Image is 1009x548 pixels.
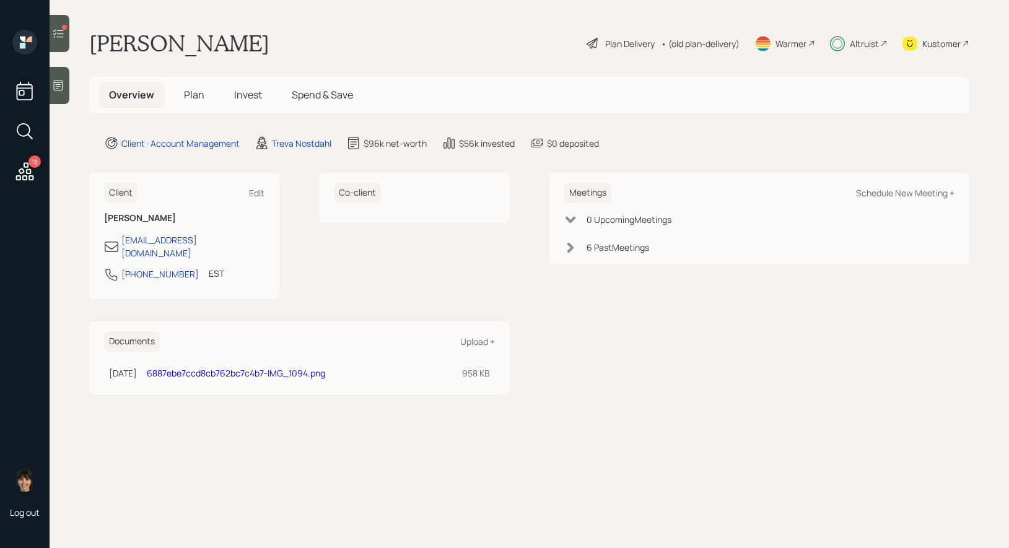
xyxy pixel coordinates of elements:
[209,267,224,280] div: EST
[272,137,331,150] div: Treva Nostdahl
[460,336,495,347] div: Upload +
[109,367,137,380] div: [DATE]
[334,183,381,203] h6: Co-client
[104,331,160,352] h6: Documents
[89,30,269,57] h1: [PERSON_NAME]
[121,137,240,150] div: Client · Account Management
[10,507,40,518] div: Log out
[12,467,37,492] img: treva-nostdahl-headshot.png
[587,241,649,254] div: 6 Past Meeting s
[775,37,806,50] div: Warmer
[292,88,353,102] span: Spend & Save
[364,137,427,150] div: $96k net-worth
[564,183,611,203] h6: Meetings
[121,233,264,259] div: [EMAIL_ADDRESS][DOMAIN_NAME]
[104,183,138,203] h6: Client
[28,155,41,168] div: 18
[587,213,671,226] div: 0 Upcoming Meeting s
[850,37,879,50] div: Altruist
[459,137,515,150] div: $56k invested
[661,37,740,50] div: • (old plan-delivery)
[109,88,154,102] span: Overview
[462,367,490,380] div: 958 KB
[547,137,599,150] div: $0 deposited
[121,267,199,281] div: [PHONE_NUMBER]
[856,187,954,199] div: Schedule New Meeting +
[249,187,264,199] div: Edit
[605,37,655,50] div: Plan Delivery
[147,367,325,379] a: 6887ebe7ccd8cb762bc7c4b7-IMG_1094.png
[922,37,961,50] div: Kustomer
[234,88,262,102] span: Invest
[184,88,204,102] span: Plan
[104,213,264,224] h6: [PERSON_NAME]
